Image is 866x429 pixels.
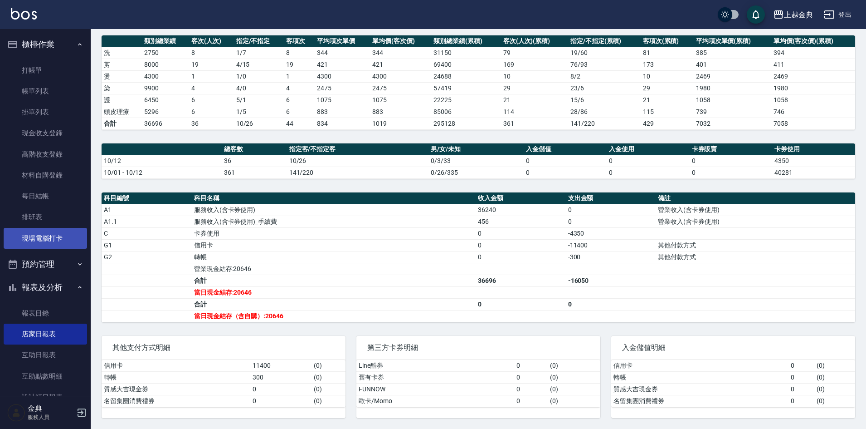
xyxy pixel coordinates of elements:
[476,239,566,251] td: 0
[641,118,694,129] td: 429
[192,239,476,251] td: 信用卡
[771,47,855,59] td: 394
[102,227,192,239] td: C
[311,360,345,372] td: ( 0 )
[431,82,501,94] td: 57419
[566,298,656,310] td: 0
[370,82,431,94] td: 2475
[189,70,234,82] td: 1
[4,102,87,123] a: 掛單列表
[234,70,284,82] td: 1 / 0
[814,360,855,372] td: ( 0 )
[315,94,370,106] td: 1075
[102,70,142,82] td: 燙
[234,106,284,118] td: 1 / 5
[641,35,694,47] th: 客項次(累積)
[548,360,600,372] td: ( 0 )
[476,275,566,286] td: 36696
[501,94,568,106] td: 21
[142,47,189,59] td: 2750
[514,371,548,383] td: 0
[431,70,501,82] td: 24688
[771,82,855,94] td: 1980
[102,383,250,395] td: 質感大吉現金券
[656,251,855,263] td: 其他付款方式
[548,383,600,395] td: ( 0 )
[284,106,315,118] td: 6
[102,143,855,179] table: a dense table
[4,60,87,81] a: 打帳單
[102,167,222,178] td: 10/01 - 10/12
[112,343,335,352] span: 其他支付方式明細
[370,59,431,70] td: 421
[690,167,773,178] td: 0
[524,167,607,178] td: 0
[192,227,476,239] td: 卡券使用
[814,371,855,383] td: ( 0 )
[311,395,345,407] td: ( 0 )
[431,118,501,129] td: 295128
[4,387,87,408] a: 設計師日報表
[250,395,311,407] td: 0
[431,59,501,70] td: 69400
[102,371,250,383] td: 轉帳
[566,204,656,216] td: 0
[189,94,234,106] td: 6
[370,94,431,106] td: 1075
[102,192,855,322] table: a dense table
[694,35,772,47] th: 平均項次單價(累積)
[102,216,192,227] td: A1.1
[607,167,690,178] td: 0
[370,35,431,47] th: 單均價(客次價)
[772,167,855,178] td: 40281
[102,155,222,167] td: 10/12
[656,192,855,204] th: 備註
[284,59,315,70] td: 19
[769,5,817,24] button: 上越金典
[250,360,311,372] td: 11400
[4,207,87,227] a: 排班表
[287,143,429,155] th: 指定客/不指定客
[284,94,315,106] td: 6
[568,82,641,94] td: 23 / 6
[772,143,855,155] th: 卡券使用
[192,310,476,322] td: 當日現金結存（含自購）:20646
[611,360,788,372] td: 信用卡
[356,360,514,372] td: Line酷券
[234,35,284,47] th: 指定/不指定
[192,204,476,216] td: 服務收入(含卡券使用)
[4,324,87,345] a: 店家日報表
[315,106,370,118] td: 883
[284,82,315,94] td: 4
[431,94,501,106] td: 22225
[566,216,656,227] td: 0
[102,118,142,129] td: 合計
[102,59,142,70] td: 剪
[694,118,772,129] td: 7032
[234,118,284,129] td: 10/26
[311,383,345,395] td: ( 0 )
[771,94,855,106] td: 1058
[315,82,370,94] td: 2475
[4,186,87,207] a: 每日結帳
[284,35,315,47] th: 客項次
[189,59,234,70] td: 19
[315,59,370,70] td: 421
[102,239,192,251] td: G1
[641,82,694,94] td: 29
[142,70,189,82] td: 4300
[192,298,476,310] td: 合計
[234,82,284,94] td: 4 / 0
[784,9,813,20] div: 上越金典
[428,143,524,155] th: 男/女/未知
[142,35,189,47] th: 類別總業績
[142,106,189,118] td: 5296
[222,155,287,167] td: 36
[568,70,641,82] td: 8 / 2
[694,47,772,59] td: 385
[102,360,250,372] td: 信用卡
[4,276,87,299] button: 報表及分析
[284,70,315,82] td: 1
[370,106,431,118] td: 883
[501,70,568,82] td: 10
